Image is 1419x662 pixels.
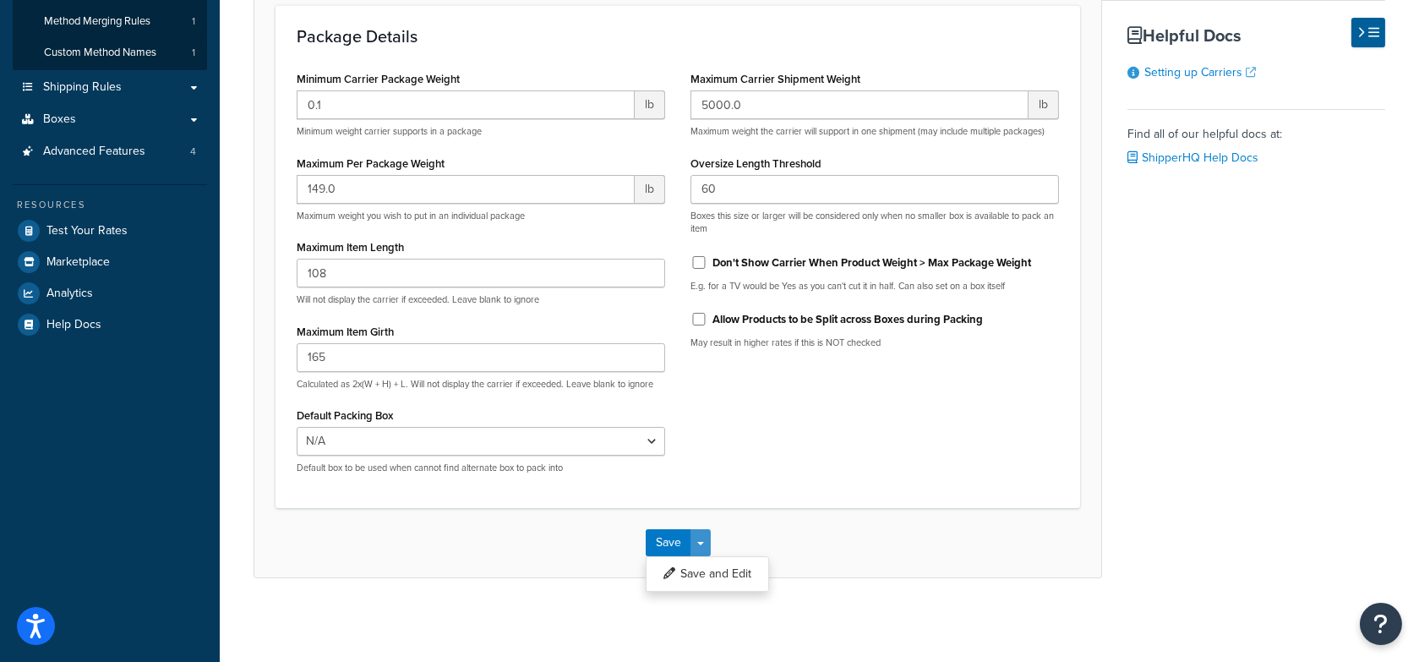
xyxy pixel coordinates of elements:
a: Setting up Carriers [1144,63,1256,81]
p: Boxes this size or larger will be considered only when no smaller box is available to pack an item [690,210,1059,236]
p: E.g. for a TV would be Yes as you can't cut it in half. Can also set on a box itself [690,280,1059,293]
span: Marketplace [46,255,110,270]
span: lb [1029,90,1059,119]
label: Minimum Carrier Package Weight [297,73,460,85]
a: ShipperHQ Help Docs [1127,149,1258,167]
div: Resources [13,198,207,212]
label: Default Packing Box [297,409,393,422]
a: Marketplace [13,247,207,277]
span: lb [635,90,665,119]
a: Boxes [13,104,207,135]
span: Test Your Rates [46,224,128,238]
span: 1 [192,14,195,29]
button: Save and Edit [646,556,769,592]
label: Maximum Item Length [297,241,404,254]
span: Boxes [43,112,76,127]
label: Maximum Carrier Shipment Weight [690,73,860,85]
label: Maximum Item Girth [297,326,394,338]
label: Don't Show Carrier When Product Weight > Max Package Weight [712,255,1031,271]
p: Default box to be used when cannot find alternate box to pack into [297,462,665,474]
h3: Package Details [297,27,1059,46]
span: Advanced Features [43,145,145,159]
a: Shipping Rules [13,72,207,103]
a: Advanced Features4 [13,136,207,167]
div: Find all of our helpful docs at: [1127,109,1385,170]
span: Custom Method Names [44,46,156,60]
a: Help Docs [13,309,207,340]
li: Custom Method Names [13,37,207,68]
a: Method Merging Rules1 [13,6,207,37]
a: Test Your Rates [13,216,207,246]
p: Calculated as 2x(W + H) + L. Will not display the carrier if exceeded. Leave blank to ignore [297,378,665,391]
p: Maximum weight you wish to put in an individual package [297,210,665,222]
label: Allow Products to be Split across Boxes during Packing [712,312,983,327]
label: Oversize Length Threshold [690,157,821,170]
span: Help Docs [46,318,101,332]
button: Open Resource Center [1360,603,1402,645]
li: Method Merging Rules [13,6,207,37]
span: lb [635,175,665,204]
span: 1 [192,46,195,60]
button: Hide Help Docs [1351,18,1385,47]
p: Minimum weight carrier supports in a package [297,125,665,138]
span: 4 [190,145,196,159]
p: May result in higher rates if this is NOT checked [690,336,1059,349]
span: Analytics [46,287,93,301]
a: Custom Method Names1 [13,37,207,68]
button: Save [646,529,691,556]
p: Maximum weight the carrier will support in one shipment (may include multiple packages) [690,125,1059,138]
label: Maximum Per Package Weight [297,157,445,170]
h3: Helpful Docs [1127,26,1385,45]
span: Method Merging Rules [44,14,150,29]
p: Will not display the carrier if exceeded. Leave blank to ignore [297,293,665,306]
span: Shipping Rules [43,80,122,95]
li: Advanced Features [13,136,207,167]
a: Analytics [13,278,207,309]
